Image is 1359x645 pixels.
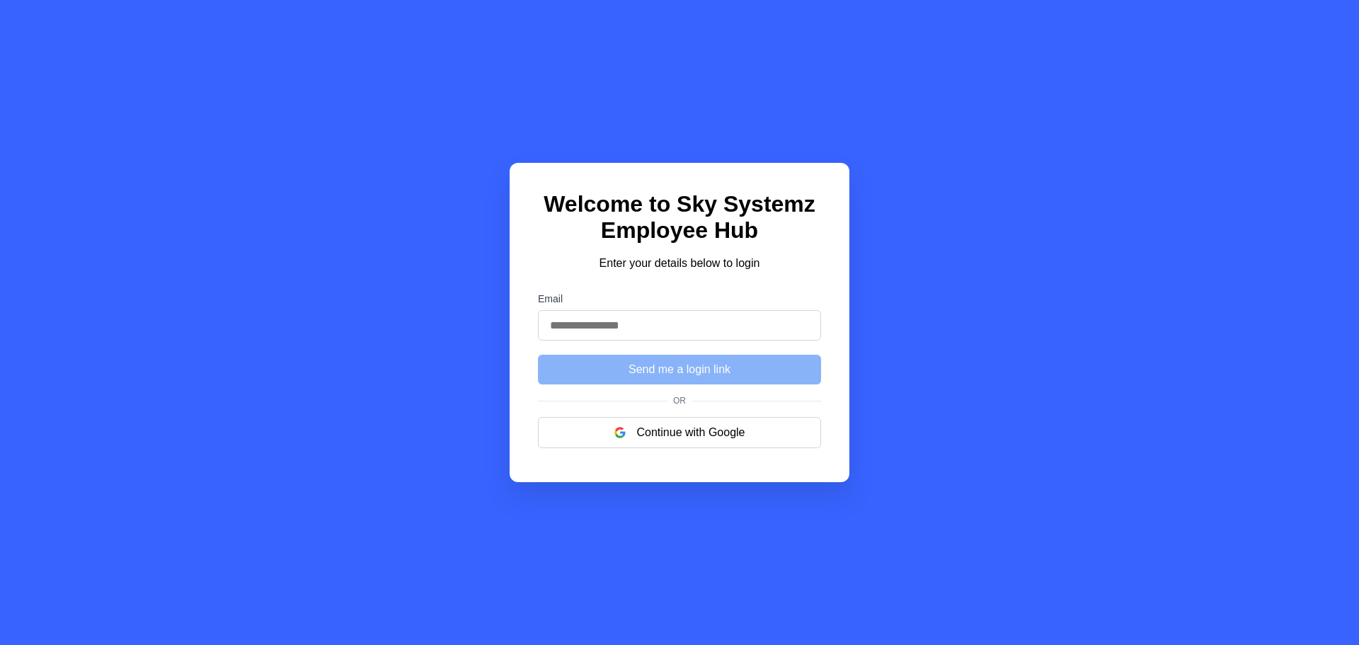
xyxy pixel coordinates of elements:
[538,191,821,244] h1: Welcome to Sky Systemz Employee Hub
[538,255,821,272] p: Enter your details below to login
[538,355,821,384] button: Send me a login link
[614,427,626,438] img: google logo
[538,293,821,304] label: Email
[667,396,692,406] span: Or
[538,417,821,448] button: Continue with Google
